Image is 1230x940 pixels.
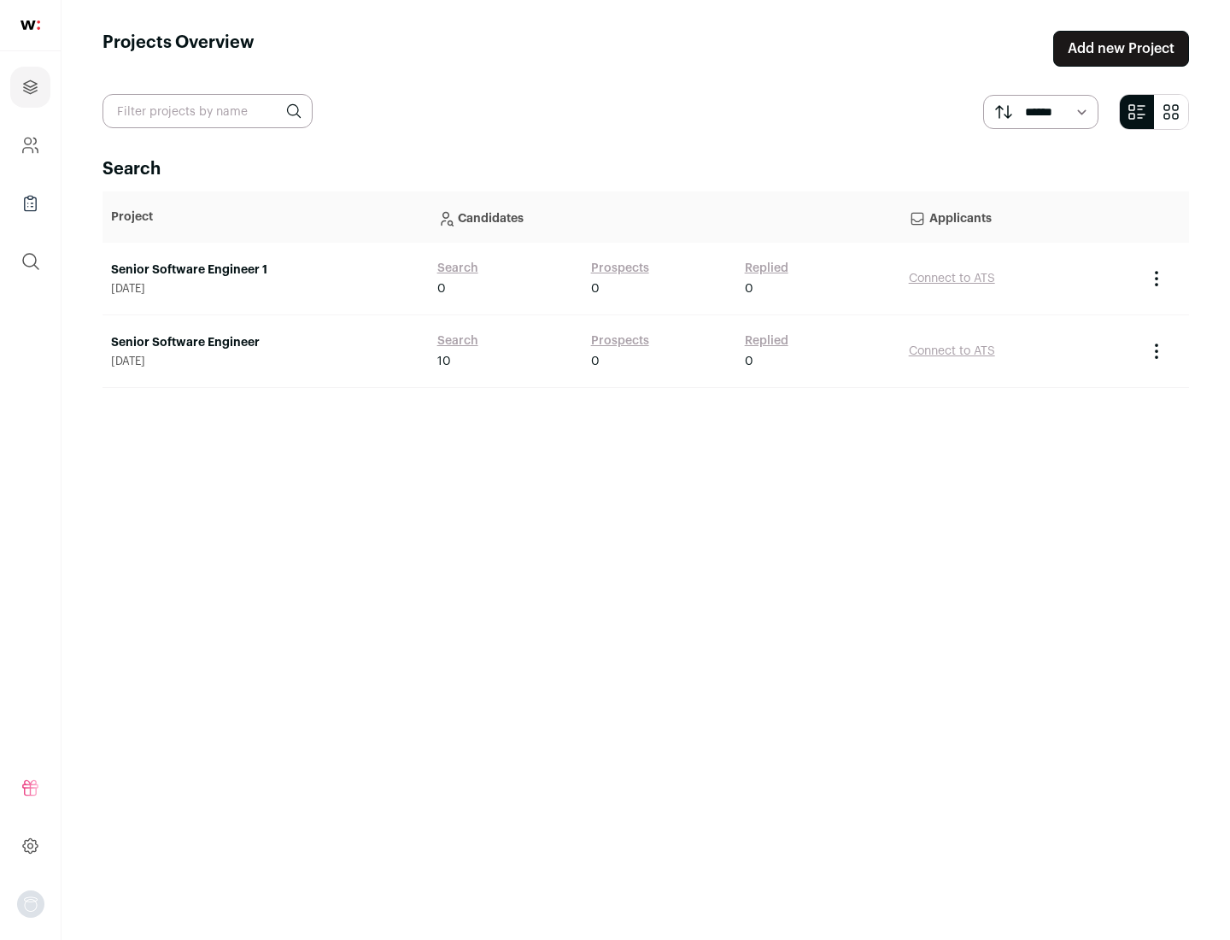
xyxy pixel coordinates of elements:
[591,332,649,350] a: Prospects
[745,332,788,350] a: Replied
[20,21,40,30] img: wellfound-shorthand-0d5821cbd27db2630d0214b213865d53afaa358527fdda9d0ea32b1df1b89c2c.svg
[591,260,649,277] a: Prospects
[111,261,420,279] a: Senior Software Engineer 1
[909,345,995,357] a: Connect to ATS
[1146,341,1167,361] button: Project Actions
[17,890,44,918] img: nopic.png
[437,353,451,370] span: 10
[437,200,892,234] p: Candidates
[102,157,1189,181] h2: Search
[111,355,420,368] span: [DATE]
[111,282,420,296] span: [DATE]
[909,200,1129,234] p: Applicants
[102,94,313,128] input: Filter projects by name
[437,280,446,297] span: 0
[111,334,420,351] a: Senior Software Engineer
[437,260,478,277] a: Search
[909,273,995,285] a: Connect to ATS
[437,332,478,350] a: Search
[591,353,600,370] span: 0
[591,280,600,297] span: 0
[10,183,50,224] a: Company Lists
[111,209,420,226] p: Project
[17,890,44,918] button: Open dropdown
[745,260,788,277] a: Replied
[1146,268,1167,289] button: Project Actions
[102,31,255,67] h1: Projects Overview
[10,125,50,166] a: Company and ATS Settings
[10,67,50,108] a: Projects
[745,280,753,297] span: 0
[1053,31,1189,67] a: Add new Project
[745,353,753,370] span: 0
